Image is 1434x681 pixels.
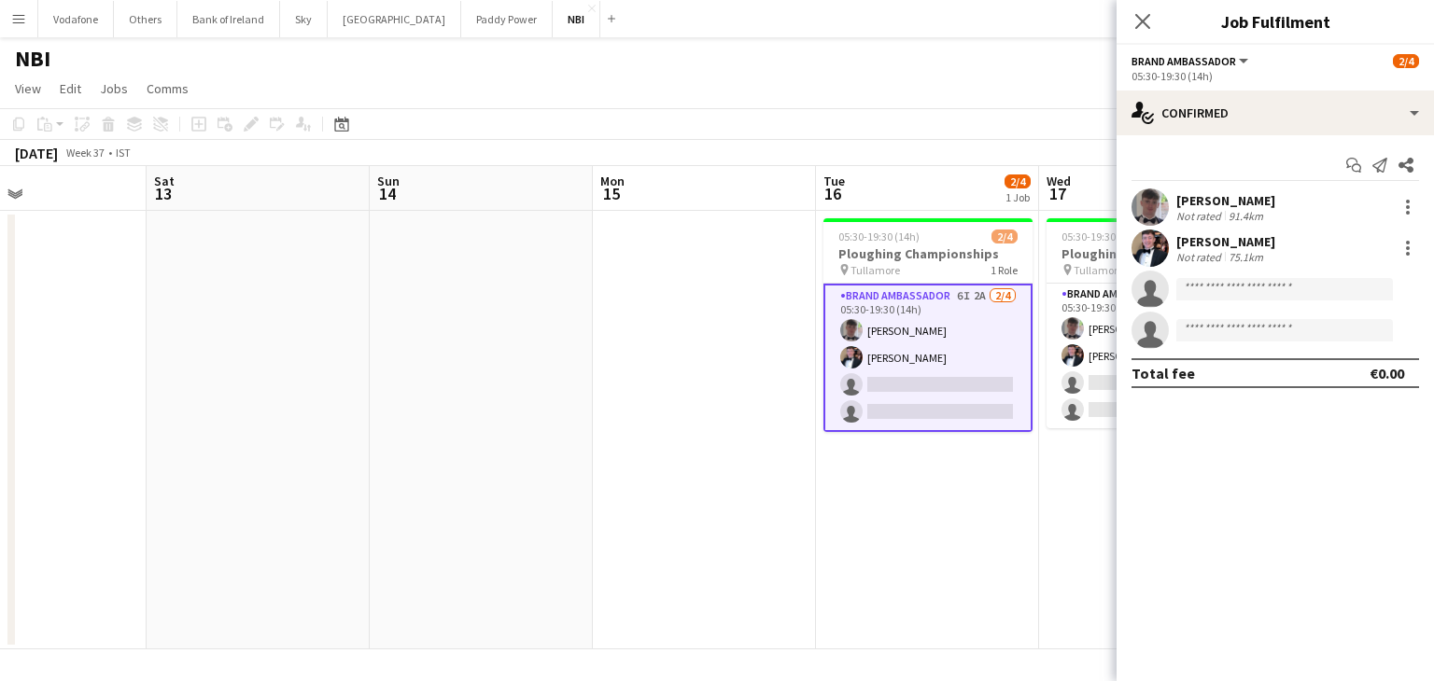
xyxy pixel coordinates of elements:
h3: Ploughing Championships [1047,245,1256,262]
a: View [7,76,49,101]
button: Vodafone [38,1,114,37]
span: Tullamore [1074,263,1123,277]
div: 91.4km [1225,209,1267,223]
app-card-role: Brand Ambassador1I2A2/405:30-19:30 (14h)[PERSON_NAME][PERSON_NAME] [1047,284,1256,428]
div: 05:30-19:30 (14h) [1132,69,1419,83]
button: [GEOGRAPHIC_DATA] [328,1,461,37]
div: [PERSON_NAME] [1176,233,1275,250]
span: Tullamore [851,263,900,277]
div: €0.00 [1370,364,1404,382]
a: Comms [139,76,196,101]
span: Wed [1047,173,1071,189]
span: 1 Role [991,263,1018,277]
div: 1 Job [1005,190,1030,204]
button: Others [114,1,177,37]
button: NBI [553,1,600,37]
span: 14 [374,183,400,204]
div: [DATE] [15,144,58,162]
span: Brand Ambassador [1132,54,1236,68]
a: Edit [52,76,89,101]
span: Sat [154,173,175,189]
button: Paddy Power [461,1,553,37]
div: 75.1km [1225,250,1267,264]
span: 17 [1044,183,1071,204]
span: 13 [151,183,175,204]
button: Sky [280,1,328,37]
span: Week 37 [62,146,108,160]
h3: Job Fulfilment [1117,9,1434,34]
span: 05:30-19:30 (14h) [838,229,920,243]
app-card-role: Brand Ambassador6I2A2/405:30-19:30 (14h)[PERSON_NAME][PERSON_NAME] [823,284,1033,432]
app-job-card: 05:30-19:30 (14h)2/4Ploughing Championships Tullamore1 RoleBrand Ambassador1I2A2/405:30-19:30 (14... [1047,218,1256,428]
span: Comms [147,80,189,97]
app-job-card: 05:30-19:30 (14h)2/4Ploughing Championships Tullamore1 RoleBrand Ambassador6I2A2/405:30-19:30 (14... [823,218,1033,432]
div: Not rated [1176,250,1225,264]
span: 16 [821,183,845,204]
span: 2/4 [991,229,1018,243]
span: Edit [60,80,81,97]
span: 2/4 [1393,54,1419,68]
div: IST [116,146,131,160]
span: View [15,80,41,97]
div: Confirmed [1117,90,1434,135]
div: Total fee [1132,364,1195,382]
span: Jobs [100,80,128,97]
button: Bank of Ireland [177,1,280,37]
span: Sun [377,173,400,189]
span: Tue [823,173,845,189]
span: Mon [600,173,625,189]
a: Jobs [92,76,135,101]
div: [PERSON_NAME] [1176,192,1275,209]
span: 05:30-19:30 (14h) [1061,229,1143,243]
span: 2/4 [1005,174,1031,188]
span: 15 [597,183,625,204]
button: Brand Ambassador [1132,54,1251,68]
div: Not rated [1176,209,1225,223]
h1: NBI [15,45,50,73]
h3: Ploughing Championships [823,245,1033,262]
